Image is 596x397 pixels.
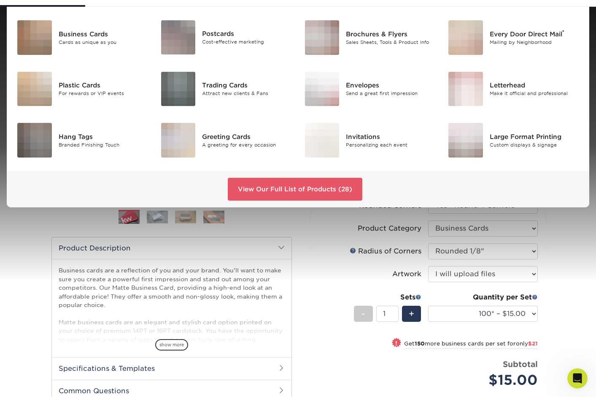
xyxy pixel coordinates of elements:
[448,20,483,55] img: Every Door Direct Mail
[305,17,436,58] a: Brochures & Flyers Brochures & Flyers Sales Sheets, Tools & Product Info
[404,340,538,349] small: Get more business cards per set for
[202,38,291,46] div: Cost-effective marketing
[305,20,340,55] img: Brochures & Flyers
[346,81,435,90] div: Envelopes
[134,285,147,291] span: Help
[28,132,59,141] div: Primoprint
[12,124,22,134] img: Avery avatar
[346,90,435,97] div: Send a great first impression
[60,132,84,141] div: • [DATE]
[16,162,26,172] img: Jenny avatar
[8,193,19,204] img: Erica avatar
[148,3,163,19] div: Close
[346,29,435,38] div: Brochures & Flyers
[490,90,579,97] div: Make it official and professional
[10,30,27,46] img: Profile image for Avery
[30,30,99,37] span: Rate your conversation
[448,68,579,110] a: Letterhead Letterhead Make it official and professional
[562,29,564,35] sup: ®
[30,61,100,68] span: Thank you, you as well!
[56,264,112,297] button: Messages
[17,72,52,106] img: Plastic Cards
[448,72,483,106] img: Letterhead
[17,120,148,161] a: Hang Tags Hang Tags Branded Finishing Touch
[30,92,78,99] span: You're welcome!
[68,285,100,291] span: Messages
[409,307,414,320] span: +
[503,359,538,369] strong: Subtotal
[202,81,291,90] div: Trading Cards
[17,20,52,55] img: Business Cards
[113,264,169,297] button: Help
[161,72,196,106] img: Trading Cards
[161,68,292,110] a: Trading Cards Trading Cards Attract new clients & Fans
[19,285,37,291] span: Home
[305,120,436,161] a: Invitations Invitations Personalizing each event
[354,292,421,302] div: Sets
[361,307,365,320] span: -
[59,29,148,38] div: Business Cards
[202,141,291,149] div: A greeting for every occasion
[60,194,84,203] div: • [DATE]
[81,69,108,78] div: • 13h ago
[490,81,579,90] div: Letterhead
[62,4,108,18] h1: Messages
[59,90,148,97] div: For rewards or VIP events
[30,101,79,109] div: [PERSON_NAME]
[567,368,588,389] iframe: To enrich screen reader interactions, please activate Accessibility in Grammarly extension settings
[161,123,196,158] img: Greeting Cards
[305,72,340,106] img: Envelopes
[17,123,52,158] img: Hang Tags
[28,163,59,172] div: Primoprint
[228,178,362,201] a: View Our Full List of Products (28)
[28,194,59,203] div: Primoprint
[60,163,84,172] div: • [DATE]
[8,162,19,172] img: Erica avatar
[346,39,435,46] div: Sales Sheets, Tools & Product Info
[81,101,108,109] div: • 16h ago
[12,187,22,197] img: Avery avatar
[305,123,340,158] img: Invitations
[161,17,292,58] a: Postcards Postcards Cost-effective marketing
[59,39,148,46] div: Cards as unique as you
[516,340,538,347] span: only
[490,29,579,38] div: Every Door Direct Mail
[52,357,291,379] h2: Specifications & Templates
[395,339,397,348] span: !
[16,131,26,141] img: Jenny avatar
[434,370,538,390] div: $15.00
[59,132,148,141] div: Hang Tags
[8,131,19,141] img: Erica avatar
[10,92,27,109] img: Profile image for Erica
[448,120,579,161] a: Large Format Printing Large Format Printing Custom displays & signage
[428,292,538,302] div: Quantity per Set
[155,339,188,351] span: show more
[10,61,27,78] img: Profile image for Erica
[39,238,130,255] button: Send us a message
[448,123,483,158] img: Large Format Printing
[528,340,538,347] span: $21
[17,17,148,58] a: Business Cards Business Cards Cards as unique as you
[81,38,108,47] div: • 13h ago
[161,120,292,161] a: Greeting Cards Greeting Cards A greeting for every occasion
[59,141,148,149] div: Branded Finishing Touch
[415,340,425,347] strong: 150
[30,69,79,78] div: [PERSON_NAME]
[490,132,579,141] div: Large Format Printing
[490,141,579,149] div: Custom displays & signage
[448,17,579,58] a: Every Door Direct Mail Every Door Direct Mail® Mailing by Neighborhood
[346,132,435,141] div: Invitations
[17,68,148,110] a: Plastic Cards Plastic Cards For rewards or VIP events
[202,132,291,141] div: Greeting Cards
[161,20,196,54] img: Postcards
[30,38,79,47] div: [PERSON_NAME]
[59,81,148,90] div: Plastic Cards
[305,68,436,110] a: Envelopes Envelopes Send a great first impression
[202,29,291,38] div: Postcards
[16,193,26,204] img: Jenny avatar
[346,141,435,149] div: Personalizing each event
[490,39,579,46] div: Mailing by Neighborhood
[202,90,291,97] div: Attract new clients & Fans
[12,155,22,166] img: Avery avatar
